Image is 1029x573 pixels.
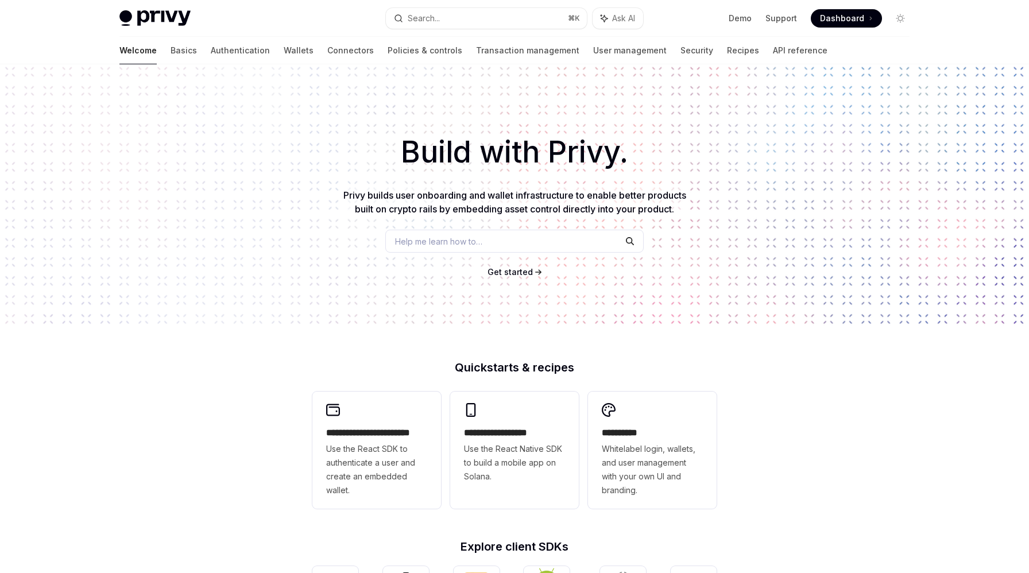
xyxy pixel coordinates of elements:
span: Get started [488,267,533,277]
a: Wallets [284,37,314,64]
button: Toggle dark mode [891,9,910,28]
a: API reference [773,37,827,64]
button: Search...⌘K [386,8,587,29]
h2: Explore client SDKs [312,541,717,552]
a: **** **** **** ***Use the React Native SDK to build a mobile app on Solana. [450,392,579,509]
span: Help me learn how to… [395,235,482,247]
a: Welcome [119,37,157,64]
span: Ask AI [612,13,635,24]
button: Ask AI [593,8,643,29]
span: Dashboard [820,13,864,24]
span: ⌘ K [568,14,580,23]
a: User management [593,37,667,64]
h2: Quickstarts & recipes [312,362,717,373]
span: Use the React SDK to authenticate a user and create an embedded wallet. [326,442,427,497]
img: light logo [119,10,191,26]
a: Demo [729,13,752,24]
span: Whitelabel login, wallets, and user management with your own UI and branding. [602,442,703,497]
a: Authentication [211,37,270,64]
a: Basics [171,37,197,64]
a: Connectors [327,37,374,64]
a: Get started [488,266,533,278]
span: Privy builds user onboarding and wallet infrastructure to enable better products built on crypto ... [343,189,686,215]
div: Search... [408,11,440,25]
a: Transaction management [476,37,579,64]
a: Support [765,13,797,24]
a: Dashboard [811,9,882,28]
a: **** *****Whitelabel login, wallets, and user management with your own UI and branding. [588,392,717,509]
a: Recipes [727,37,759,64]
h1: Build with Privy. [18,130,1011,175]
a: Security [680,37,713,64]
a: Policies & controls [388,37,462,64]
span: Use the React Native SDK to build a mobile app on Solana. [464,442,565,483]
